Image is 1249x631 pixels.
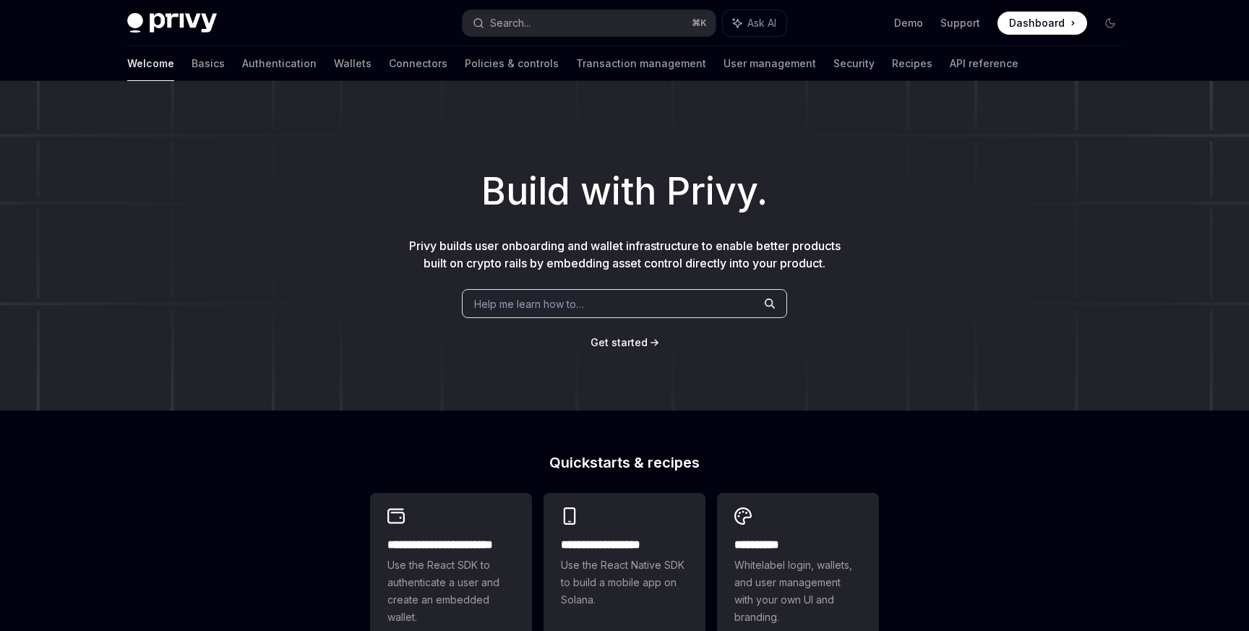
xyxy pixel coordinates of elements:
span: ⌘ K [692,17,707,29]
a: Recipes [892,46,932,81]
button: Toggle dark mode [1099,12,1122,35]
img: dark logo [127,13,217,33]
span: Use the React Native SDK to build a mobile app on Solana. [561,557,688,609]
h1: Build with Privy. [23,163,1226,220]
a: Security [833,46,875,81]
span: Ask AI [747,16,776,30]
a: Transaction management [576,46,706,81]
a: User management [724,46,816,81]
span: Privy builds user onboarding and wallet infrastructure to enable better products built on crypto ... [409,239,841,270]
a: Connectors [389,46,447,81]
a: Support [940,16,980,30]
a: API reference [950,46,1018,81]
a: Welcome [127,46,174,81]
a: Basics [192,46,225,81]
h2: Quickstarts & recipes [370,455,879,470]
span: Get started [591,336,648,348]
a: Authentication [242,46,317,81]
span: Use the React SDK to authenticate a user and create an embedded wallet. [387,557,515,626]
button: Ask AI [723,10,786,36]
span: Dashboard [1009,16,1065,30]
a: Wallets [334,46,372,81]
div: Search... [490,14,531,32]
a: Policies & controls [465,46,559,81]
a: Get started [591,335,648,350]
button: Search...⌘K [463,10,716,36]
span: Whitelabel login, wallets, and user management with your own UI and branding. [734,557,862,626]
a: Demo [894,16,923,30]
a: Dashboard [997,12,1087,35]
span: Help me learn how to… [474,296,584,312]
